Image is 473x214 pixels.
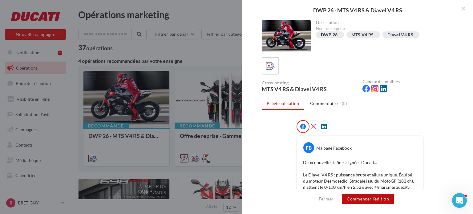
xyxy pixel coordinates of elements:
div: MTS V4 RS & Diavel V4 RS [262,86,358,92]
div: DWP 26 - MTS V4 RS & Diavel V4 RS [252,7,463,13]
div: DWP 26 [321,33,338,37]
div: Cross-posting [262,81,358,85]
div: Diavel V4 RS [387,33,413,37]
button: Commencer l'édition [342,194,394,204]
div: FB [303,142,314,153]
button: Fermer [316,195,336,203]
div: Non renseignée [316,26,454,31]
div: MTS V4 RS [351,33,374,37]
iframe: Intercom live chat [452,193,467,208]
div: Ma page Facebook [316,145,352,151]
div: Canaux disponibles [362,79,458,84]
span: Commentaires [310,100,340,107]
span: (0) [342,101,347,106]
div: Description [316,20,454,25]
